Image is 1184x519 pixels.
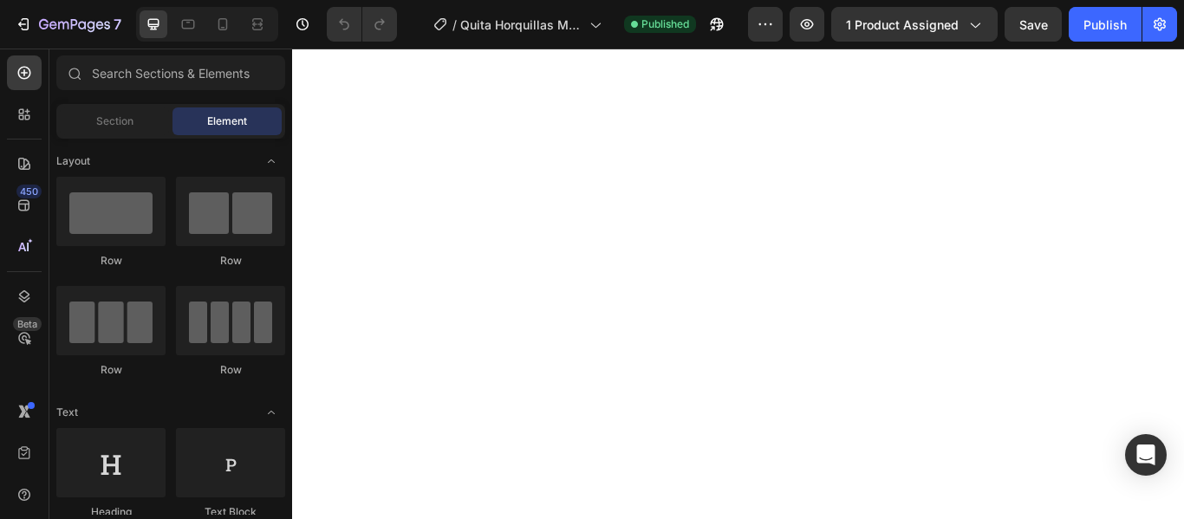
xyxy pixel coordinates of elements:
[56,253,166,269] div: Row
[460,16,582,34] span: Quita Horquillas Moula
[292,49,1184,519] iframe: Design area
[1069,7,1142,42] button: Publish
[1005,7,1062,42] button: Save
[13,317,42,331] div: Beta
[176,253,285,269] div: Row
[1019,17,1048,32] span: Save
[831,7,998,42] button: 1 product assigned
[327,7,397,42] div: Undo/Redo
[641,16,689,32] span: Published
[96,114,133,129] span: Section
[846,16,959,34] span: 1 product assigned
[56,153,90,169] span: Layout
[257,399,285,426] span: Toggle open
[114,14,121,35] p: 7
[7,7,129,42] button: 7
[56,362,166,378] div: Row
[257,147,285,175] span: Toggle open
[1083,16,1127,34] div: Publish
[176,362,285,378] div: Row
[16,185,42,198] div: 450
[56,55,285,90] input: Search Sections & Elements
[207,114,247,129] span: Element
[452,16,457,34] span: /
[1125,434,1167,476] div: Open Intercom Messenger
[56,405,78,420] span: Text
